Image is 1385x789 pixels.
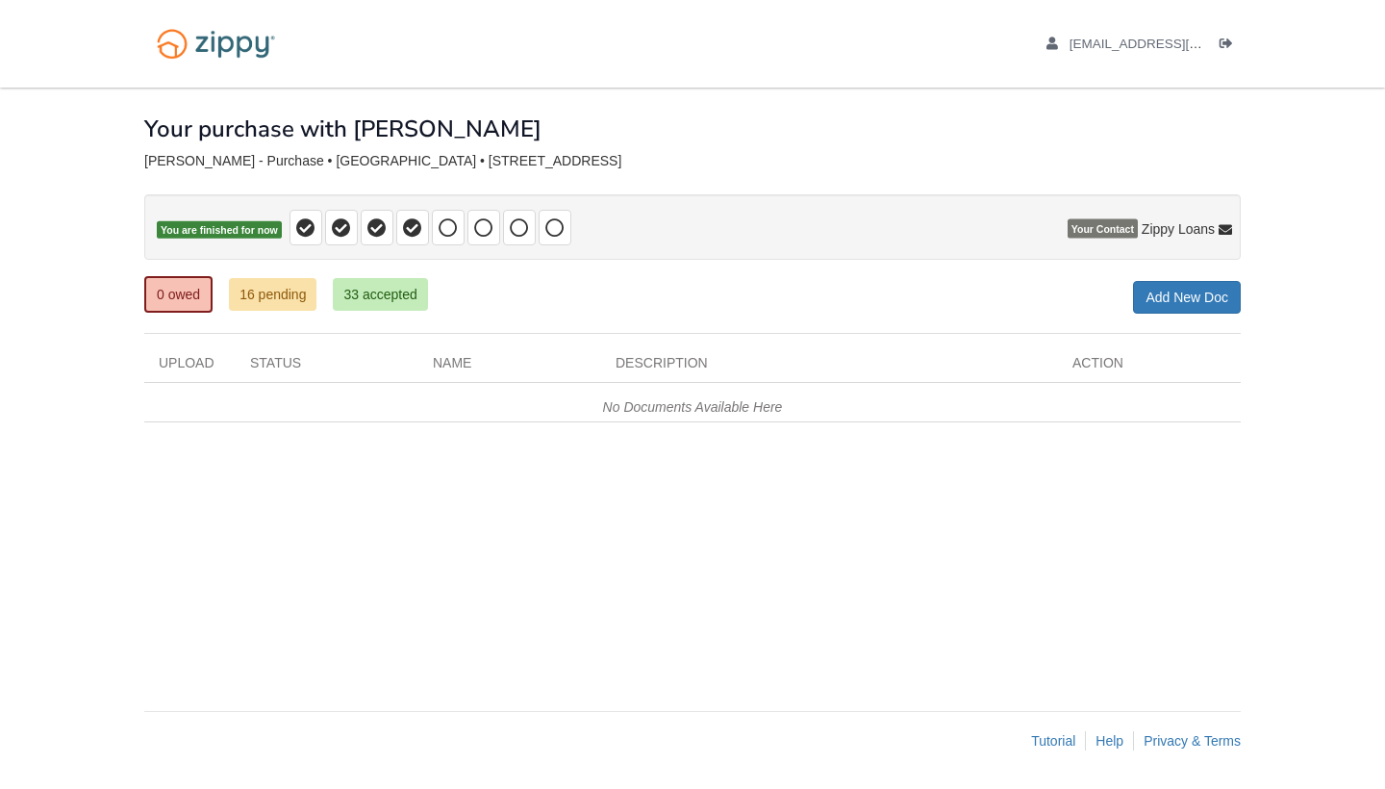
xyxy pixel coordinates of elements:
a: Help [1095,733,1123,749]
h1: Your purchase with [PERSON_NAME] [144,116,541,141]
span: gjohnathan0809@gmail.com [1070,37,1290,51]
a: Privacy & Terms [1144,733,1241,749]
div: Upload [144,353,236,382]
a: Add New Doc [1133,281,1241,314]
em: No Documents Available Here [603,399,783,415]
a: edit profile [1046,37,1290,56]
span: You are finished for now [157,221,282,240]
div: [PERSON_NAME] - Purchase • [GEOGRAPHIC_DATA] • [STREET_ADDRESS] [144,153,1241,169]
a: Tutorial [1031,733,1075,749]
a: 33 accepted [333,278,427,311]
div: Description [601,353,1058,382]
a: 0 owed [144,276,213,313]
img: Logo [144,19,288,68]
div: Name [418,353,601,382]
a: Log out [1220,37,1241,56]
div: Action [1058,353,1241,382]
div: Status [236,353,418,382]
a: 16 pending [229,278,316,311]
span: Zippy Loans [1142,219,1215,239]
span: Your Contact [1068,219,1138,239]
